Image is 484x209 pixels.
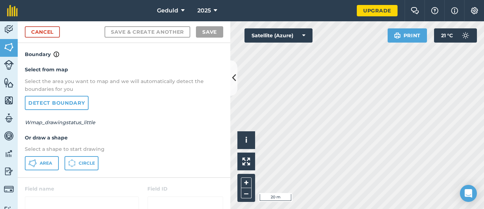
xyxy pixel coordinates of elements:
[244,28,313,43] button: Satellite (Azure)
[458,28,473,43] img: svg+xml;base64,PD94bWwgdmVyc2lvbj0iMS4wIiBlbmNvZGluZz0idXRmLTgiPz4KPCEtLSBHZW5lcmF0b3I6IEFkb2JlIE...
[25,66,223,73] h4: Select from map
[54,50,59,59] img: svg+xml;base64,PHN2ZyB4bWxucz0iaHR0cDovL3d3dy53My5vcmcvMjAwMC9zdmciIHdpZHRoPSIxNyIgaGVpZ2h0PSIxNy...
[25,119,95,126] em: Wmap_drawingstatus_little
[4,184,14,194] img: svg+xml;base64,PD94bWwgdmVyc2lvbj0iMS4wIiBlbmNvZGluZz0idXRmLTgiPz4KPCEtLSBHZW5lcmF0b3I6IEFkb2JlIE...
[241,188,252,198] button: –
[441,28,453,43] span: 21 ° C
[241,177,252,188] button: +
[197,6,211,15] span: 2025
[245,136,247,144] span: i
[25,77,223,93] p: Select the area you want to map and we will automatically detect the boundaries for you
[4,95,14,106] img: svg+xml;base64,PHN2ZyB4bWxucz0iaHR0cDovL3d3dy53My5vcmcvMjAwMC9zdmciIHdpZHRoPSI1NiIgaGVpZ2h0PSI2MC...
[4,42,14,53] img: svg+xml;base64,PHN2ZyB4bWxucz0iaHR0cDovL3d3dy53My5vcmcvMjAwMC9zdmciIHdpZHRoPSI1NiIgaGVpZ2h0PSI2MC...
[25,96,89,110] a: Detect boundary
[64,156,99,170] button: Circle
[4,148,14,159] img: svg+xml;base64,PD94bWwgdmVyc2lvbj0iMS4wIiBlbmNvZGluZz0idXRmLTgiPz4KPCEtLSBHZW5lcmF0b3I6IEFkb2JlIE...
[411,7,419,14] img: Two speech bubbles overlapping with the left bubble in the forefront
[18,43,230,59] h4: Boundary
[4,166,14,177] img: svg+xml;base64,PD94bWwgdmVyc2lvbj0iMS4wIiBlbmNvZGluZz0idXRmLTgiPz4KPCEtLSBHZW5lcmF0b3I6IEFkb2JlIE...
[394,31,401,40] img: svg+xml;base64,PHN2ZyB4bWxucz0iaHR0cDovL3d3dy53My5vcmcvMjAwMC9zdmciIHdpZHRoPSIxOSIgaGVpZ2h0PSIyNC...
[4,113,14,123] img: svg+xml;base64,PD94bWwgdmVyc2lvbj0iMS4wIiBlbmNvZGluZz0idXRmLTgiPz4KPCEtLSBHZW5lcmF0b3I6IEFkb2JlIE...
[4,24,14,35] img: svg+xml;base64,PD94bWwgdmVyc2lvbj0iMS4wIiBlbmNvZGluZz0idXRmLTgiPz4KPCEtLSBHZW5lcmF0b3I6IEFkb2JlIE...
[460,185,477,202] div: Open Intercom Messenger
[4,60,14,70] img: svg+xml;base64,PD94bWwgdmVyc2lvbj0iMS4wIiBlbmNvZGluZz0idXRmLTgiPz4KPCEtLSBHZW5lcmF0b3I6IEFkb2JlIE...
[237,131,255,149] button: i
[25,156,59,170] button: Area
[242,158,250,165] img: Four arrows, one pointing top left, one top right, one bottom right and the last bottom left
[196,26,223,38] button: Save
[25,145,223,153] p: Select a shape to start drawing
[105,26,190,38] button: Save & Create Another
[157,6,178,15] span: Geduld
[430,7,439,14] img: A question mark icon
[4,77,14,88] img: svg+xml;base64,PHN2ZyB4bWxucz0iaHR0cDovL3d3dy53My5vcmcvMjAwMC9zdmciIHdpZHRoPSI1NiIgaGVpZ2h0PSI2MC...
[7,5,18,16] img: fieldmargin Logo
[40,160,52,166] span: Area
[451,6,458,15] img: svg+xml;base64,PHN2ZyB4bWxucz0iaHR0cDovL3d3dy53My5vcmcvMjAwMC9zdmciIHdpZHRoPSIxNyIgaGVpZ2h0PSIxNy...
[4,131,14,141] img: svg+xml;base64,PD94bWwgdmVyc2lvbj0iMS4wIiBlbmNvZGluZz0idXRmLTgiPz4KPCEtLSBHZW5lcmF0b3I6IEFkb2JlIE...
[434,28,477,43] button: 21 °C
[79,160,95,166] span: Circle
[357,5,398,16] a: Upgrade
[388,28,427,43] button: Print
[25,26,60,38] a: Cancel
[25,134,223,142] h4: Or draw a shape
[470,7,479,14] img: A cog icon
